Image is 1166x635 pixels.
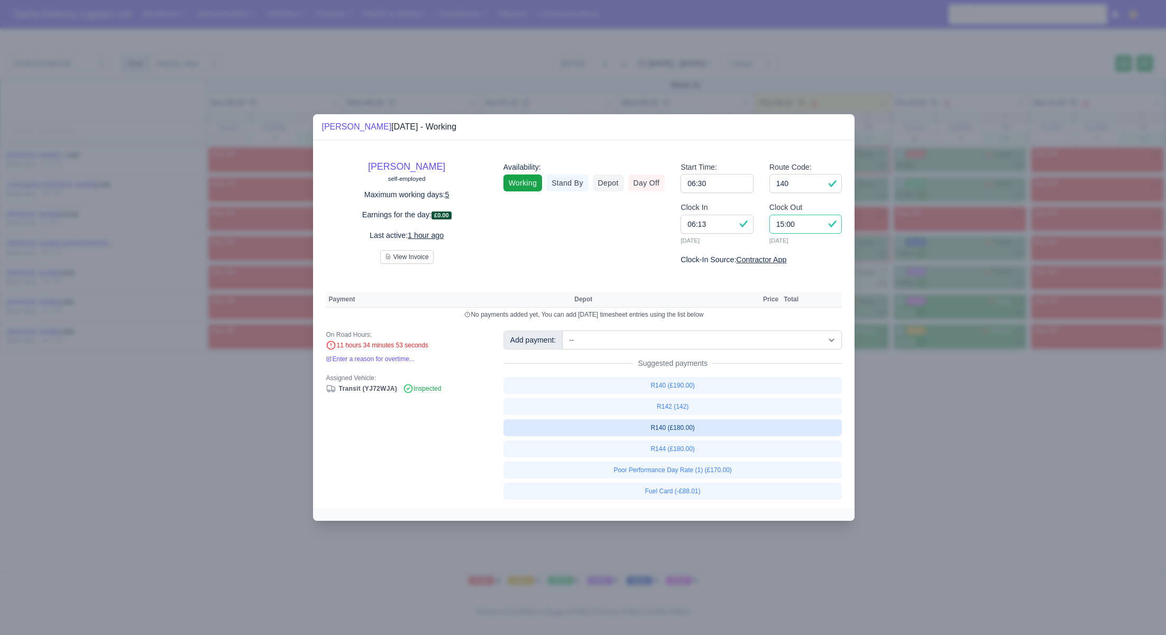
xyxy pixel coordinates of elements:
label: Route Code: [769,161,812,173]
a: R140 (£180.00) [503,419,842,436]
a: Day Off [628,174,665,191]
label: Clock In [681,201,708,214]
p: Last active: [326,229,487,242]
a: Enter a reason for overtime... [326,355,414,363]
button: View Invoice [380,250,434,264]
div: On Road Hours: [326,330,487,339]
td: No payments added yet, You can add [DATE] timesheet entries using the list below [326,308,842,322]
a: Depot [593,174,624,191]
a: [PERSON_NAME] [368,161,445,172]
u: Contractor App [736,255,786,264]
span: Suggested payments [634,358,712,369]
div: Add payment: [503,330,563,349]
label: Start Time: [681,161,717,173]
th: Depot [572,292,752,308]
a: R144 (£180.00) [503,440,842,457]
small: [DATE] [681,236,754,245]
a: Stand By [546,174,588,191]
iframe: Chat Widget [1113,584,1166,635]
div: Assigned Vehicle: [326,374,487,382]
u: 5 [445,190,449,199]
a: R140 (£190.00) [503,377,842,394]
u: 1 hour ago [408,231,444,240]
th: Price [760,292,781,308]
span: Inspected [403,385,441,392]
a: R142 (142) [503,398,842,415]
a: Fuel Card (-£88.01) [503,483,842,500]
label: Clock Out [769,201,803,214]
p: Maximum working days: [326,189,487,201]
div: Clock-In Source: [681,254,842,266]
a: Transit (YJ72WJA) [326,385,397,392]
th: Total [781,292,801,308]
div: [DATE] - Working [322,121,456,133]
a: [PERSON_NAME] [322,122,391,131]
p: Earnings for the day: [326,209,487,221]
a: Working [503,174,542,191]
span: £0.00 [431,211,452,219]
div: Availability: [503,161,665,173]
small: self-employed [388,176,426,182]
small: [DATE] [769,236,842,245]
a: Poor Performance Day Rate (1) (£170.00) [503,462,842,478]
th: Payment [326,292,572,308]
div: 11 hours 34 minutes 53 seconds [326,341,487,351]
